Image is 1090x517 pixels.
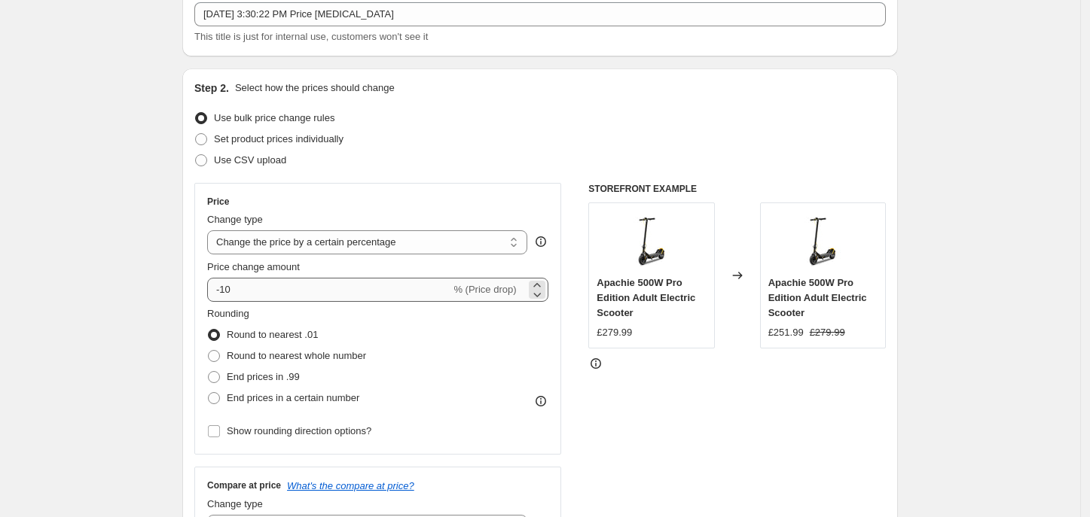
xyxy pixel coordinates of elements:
[227,425,371,436] span: Show rounding direction options?
[207,214,263,225] span: Change type
[235,81,395,96] p: Select how the prices should change
[214,133,343,144] span: Set product prices individually
[597,325,632,340] div: £279.99
[768,325,804,340] div: £251.99
[227,371,300,382] span: End prices in .99
[214,154,286,166] span: Use CSV upload
[194,2,886,26] input: 30% off holiday sale
[768,277,867,318] span: Apachie 500W Pro Edition Adult Electric Scooter
[194,31,428,42] span: This title is just for internal use, customers won't see it
[207,278,450,302] input: -15
[287,480,414,491] button: What's the compare at price?
[227,350,366,361] span: Round to nearest whole number
[207,261,300,272] span: Price change amount
[194,81,229,96] h2: Step 2.
[214,112,334,123] span: Use bulk price change rules
[207,479,281,491] h3: Compare at price
[810,325,845,340] strike: £279.99
[588,183,886,195] h6: STOREFRONT EXAMPLE
[792,211,853,271] img: ProEdition1_80x.jpg
[207,308,249,319] span: Rounding
[533,234,548,249] div: help
[621,211,682,271] img: ProEdition1_80x.jpg
[207,498,263,509] span: Change type
[453,284,516,295] span: % (Price drop)
[227,329,318,340] span: Round to nearest .01
[597,277,695,318] span: Apachie 500W Pro Edition Adult Electric Scooter
[207,196,229,208] h3: Price
[227,392,359,403] span: End prices in a certain number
